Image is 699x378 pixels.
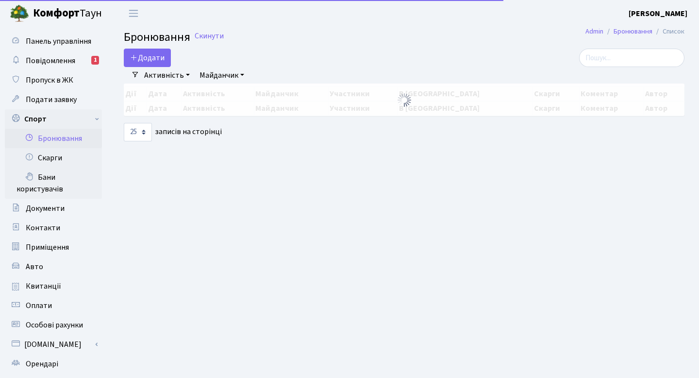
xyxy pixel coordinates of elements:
a: Контакти [5,218,102,238]
img: Обробка... [397,92,412,108]
span: Пропуск в ЖК [26,75,73,86]
span: Авто [26,261,43,272]
a: Повідомлення1 [5,51,102,70]
span: Квитанції [26,281,61,292]
a: Активність [140,67,194,84]
a: Спорт [5,109,102,129]
span: Подати заявку [26,94,77,105]
b: Комфорт [33,5,80,21]
span: Оплати [26,300,52,311]
span: Таун [33,5,102,22]
span: Орендарі [26,359,58,369]
span: Приміщення [26,242,69,253]
img: logo.png [10,4,29,23]
span: Панель управління [26,36,91,47]
a: Приміщення [5,238,102,257]
select: записів на сторінці [124,123,152,141]
a: Документи [5,199,102,218]
a: Пропуск в ЖК [5,70,102,90]
a: Оплати [5,296,102,315]
label: записів на сторінці [124,123,222,141]
a: [PERSON_NAME] [629,8,687,19]
a: Admin [585,26,603,36]
a: [DOMAIN_NAME] [5,335,102,354]
a: Особові рахунки [5,315,102,335]
a: Панель управління [5,32,102,51]
div: 1 [91,56,99,65]
a: Бани користувачів [5,168,102,199]
span: Повідомлення [26,55,75,66]
span: Особові рахунки [26,320,83,330]
a: Бронювання [5,129,102,148]
span: Бронювання [124,29,190,46]
button: Додати [124,49,171,67]
a: Орендарі [5,354,102,374]
li: Список [652,26,684,37]
a: Авто [5,257,102,276]
a: Бронювання [614,26,652,36]
a: Скарги [5,148,102,168]
a: Квитанції [5,276,102,296]
a: Скинути [195,32,224,41]
button: Переключити навігацію [121,5,146,21]
nav: breadcrumb [571,21,699,42]
span: Документи [26,203,65,214]
a: Майданчик [196,67,248,84]
a: Подати заявку [5,90,102,109]
input: Пошук... [579,49,684,67]
span: Контакти [26,223,60,233]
